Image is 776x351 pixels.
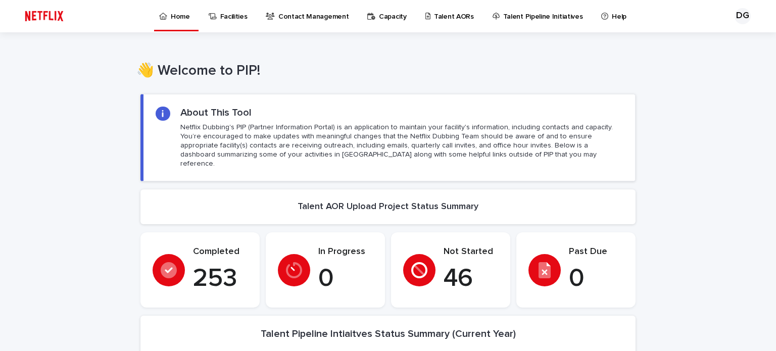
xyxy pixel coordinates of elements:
h2: About This Tool [180,107,252,119]
div: DG [735,8,751,24]
h1: 👋 Welcome to PIP! [136,63,632,80]
h2: Talent Pipeline Intiaitves Status Summary (Current Year) [261,328,516,340]
p: Not Started [444,246,498,258]
p: Completed [193,246,248,258]
p: Past Due [569,246,623,258]
h2: Talent AOR Upload Project Status Summary [298,202,478,213]
p: 46 [444,264,498,294]
img: ifQbXi3ZQGMSEF7WDB7W [20,6,68,26]
p: In Progress [318,246,373,258]
p: 0 [569,264,623,294]
p: Netflix Dubbing's PIP (Partner Information Portal) is an application to maintain your facility's ... [180,123,623,169]
p: 253 [193,264,248,294]
p: 0 [318,264,373,294]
